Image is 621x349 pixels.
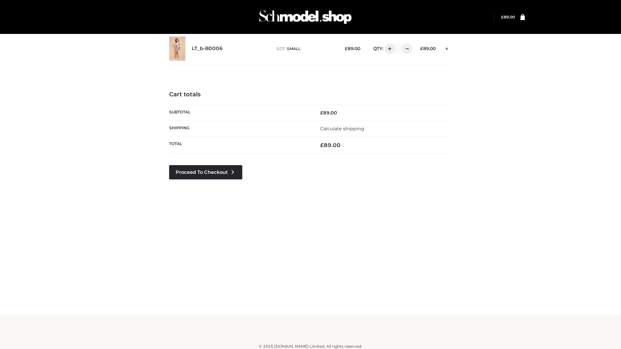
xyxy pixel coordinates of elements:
div: QTY: [367,44,410,54]
span: £ [501,15,504,19]
bdi: 89.00 [320,110,337,116]
bdi: 89.00 [420,46,436,51]
span: £ [345,46,348,51]
a: Proceed to Checkout [169,165,242,179]
bdi: 89.00 [320,142,341,148]
a: Remove this item [442,44,452,52]
bdi: 89.00 [501,15,515,19]
span: £ [420,46,423,51]
span: £ [320,110,323,116]
a: £89.00 [501,15,515,19]
span: £ [320,142,324,148]
img: Schmodel Admin 964 [257,4,354,30]
th: Total [169,137,310,154]
h4: Cart totals [169,91,452,98]
p: size : [276,46,335,52]
a: LT_b-B0006 [192,46,223,52]
bdi: 89.00 [345,46,360,51]
a: Calculate shipping [320,126,364,132]
th: Subtotal [169,105,310,121]
th: Shipping [169,121,310,136]
span: SMALL [287,46,300,51]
